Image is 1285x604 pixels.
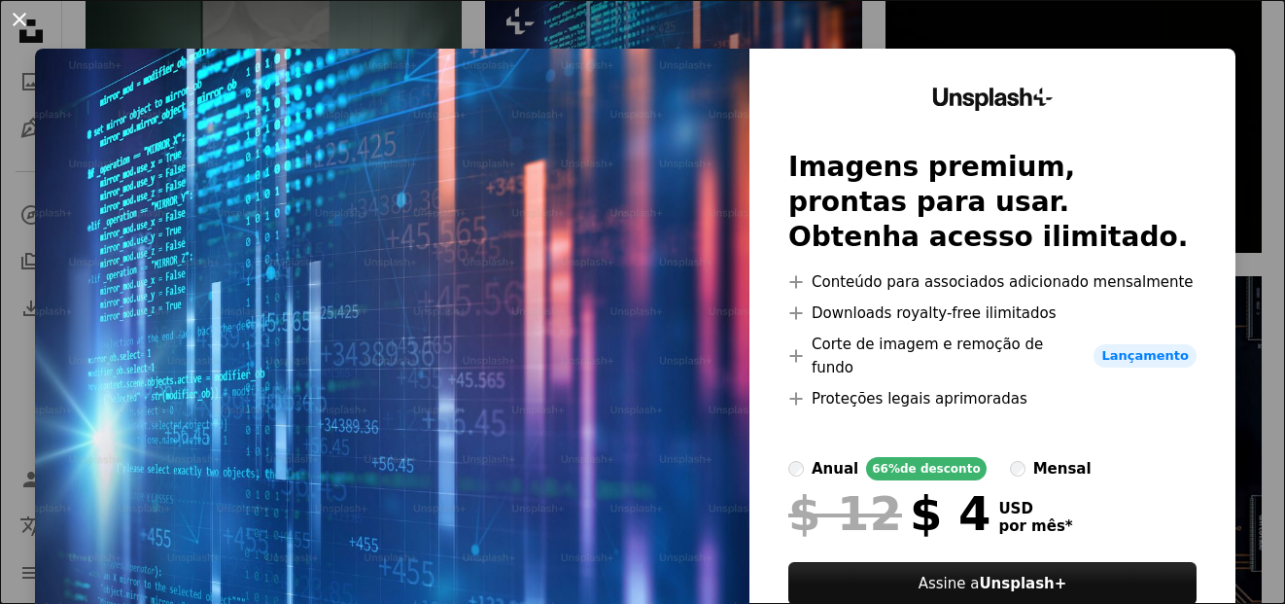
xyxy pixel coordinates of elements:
h2: Imagens premium, prontas para usar. Obtenha acesso ilimitado. [788,150,1197,255]
li: Downloads royalty-free ilimitados [788,302,1197,325]
span: Lançamento [1094,344,1197,368]
strong: Unsplash+ [979,575,1066,592]
input: mensal [1010,461,1025,477]
input: anual66%de desconto [788,461,804,477]
li: Corte de imagem e remoção de fundo [788,333,1197,379]
span: por mês * [998,517,1072,535]
li: Conteúdo para associados adicionado mensalmente [788,270,1197,294]
span: $ 12 [788,488,902,539]
span: USD [998,500,1072,517]
div: anual [812,457,858,480]
div: $ 4 [788,488,990,539]
li: Proteções legais aprimoradas [788,387,1197,410]
div: 66% de desconto [866,457,986,480]
div: mensal [1033,457,1092,480]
